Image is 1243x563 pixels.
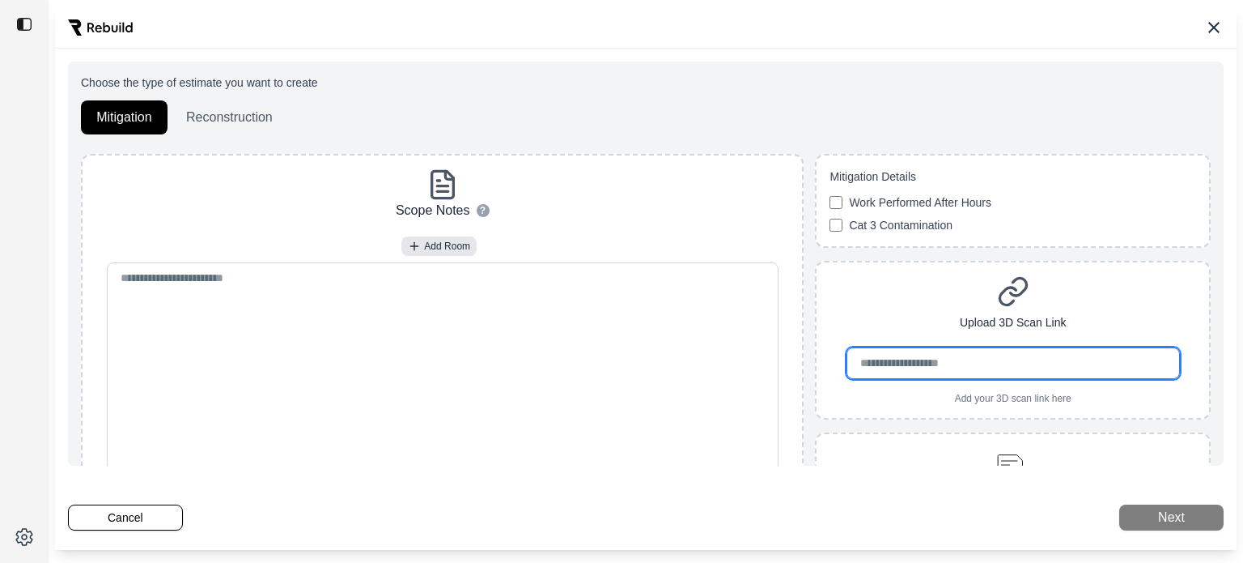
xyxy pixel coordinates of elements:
[81,75,1211,91] p: Choose the type of estimate you want to create
[849,194,991,211] span: Work Performed After Hours
[68,19,133,36] img: Rebuild
[955,392,1071,405] p: Add your 3D scan link here
[401,237,477,256] button: Add Room
[424,240,470,253] span: Add Room
[829,196,842,209] input: Work Performed After Hours
[849,217,952,233] span: Cat 3 Contamination
[81,100,168,134] button: Mitigation
[480,204,486,217] span: ?
[396,201,470,220] p: Scope Notes
[829,168,1196,185] p: Mitigation Details
[16,16,32,32] img: toggle sidebar
[960,314,1067,331] p: Upload 3D Scan Link
[171,100,288,134] button: Reconstruction
[990,447,1036,493] img: upload-document.svg
[68,505,183,531] button: Cancel
[829,219,842,232] input: Cat 3 Contamination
